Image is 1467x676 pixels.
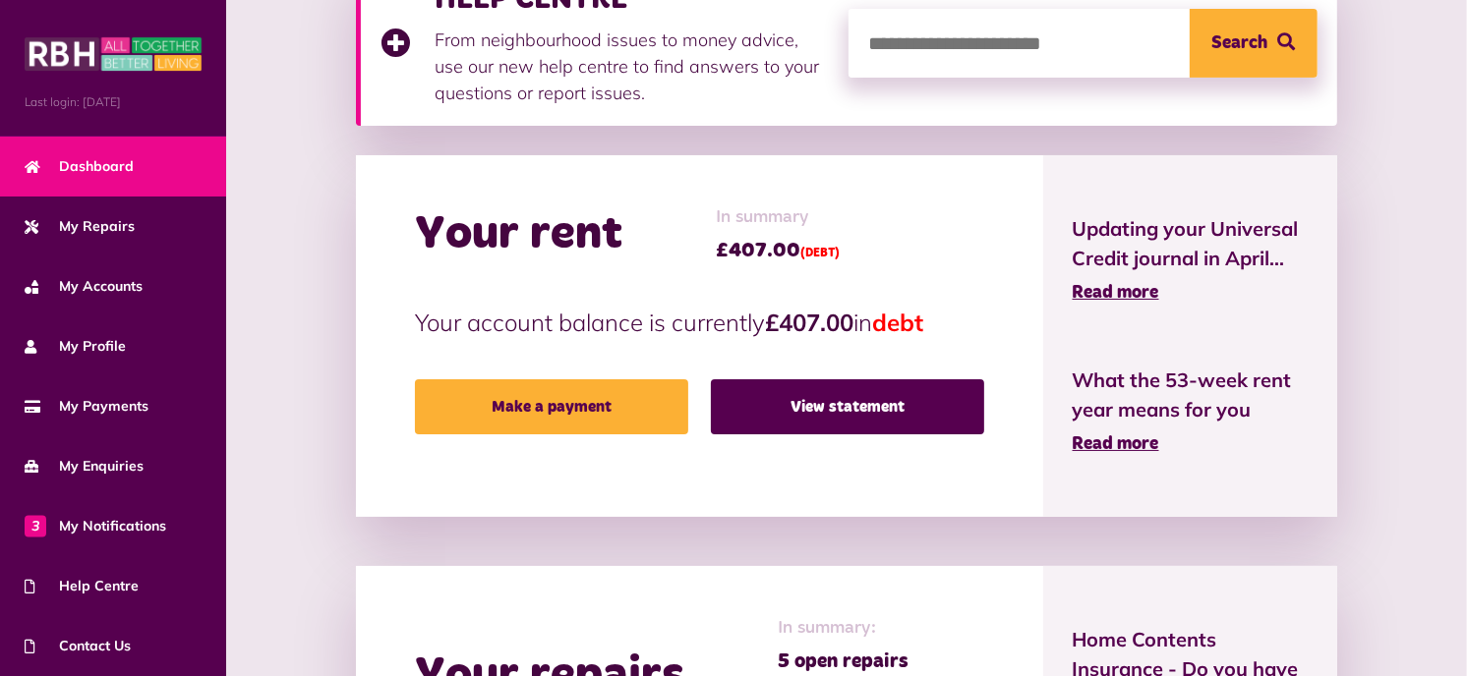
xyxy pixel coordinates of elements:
span: Last login: [DATE] [25,93,202,111]
span: (DEBT) [800,248,840,259]
p: From neighbourhood issues to money advice, use our new help centre to find answers to your questi... [435,27,830,106]
span: £407.00 [716,236,840,265]
span: Help Centre [25,576,139,596]
span: In summary [716,204,840,231]
span: My Payments [25,396,148,417]
span: My Accounts [25,276,143,297]
span: My Notifications [25,516,166,536]
p: Your account balance is currently in [415,305,984,340]
img: MyRBH [25,34,202,74]
span: debt [872,308,923,337]
a: What the 53-week rent year means for you Read more [1073,366,1308,458]
span: Search [1212,9,1268,78]
span: Contact Us [25,636,131,656]
a: Make a payment [415,379,688,434]
span: Read more [1073,284,1159,302]
a: Updating your Universal Credit journal in April... Read more [1073,214,1308,307]
span: In summary: [778,615,927,642]
span: My Enquiries [25,456,144,477]
span: 3 [25,515,46,536]
span: Read more [1073,435,1159,453]
a: View statement [711,379,984,434]
span: Updating your Universal Credit journal in April... [1073,214,1308,273]
strong: £407.00 [765,308,853,337]
span: My Repairs [25,216,135,237]
h2: Your rent [415,206,622,263]
button: Search [1190,9,1318,78]
span: What the 53-week rent year means for you [1073,366,1308,424]
span: Dashboard [25,156,134,177]
span: 5 open repairs [778,647,927,676]
span: My Profile [25,336,126,357]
